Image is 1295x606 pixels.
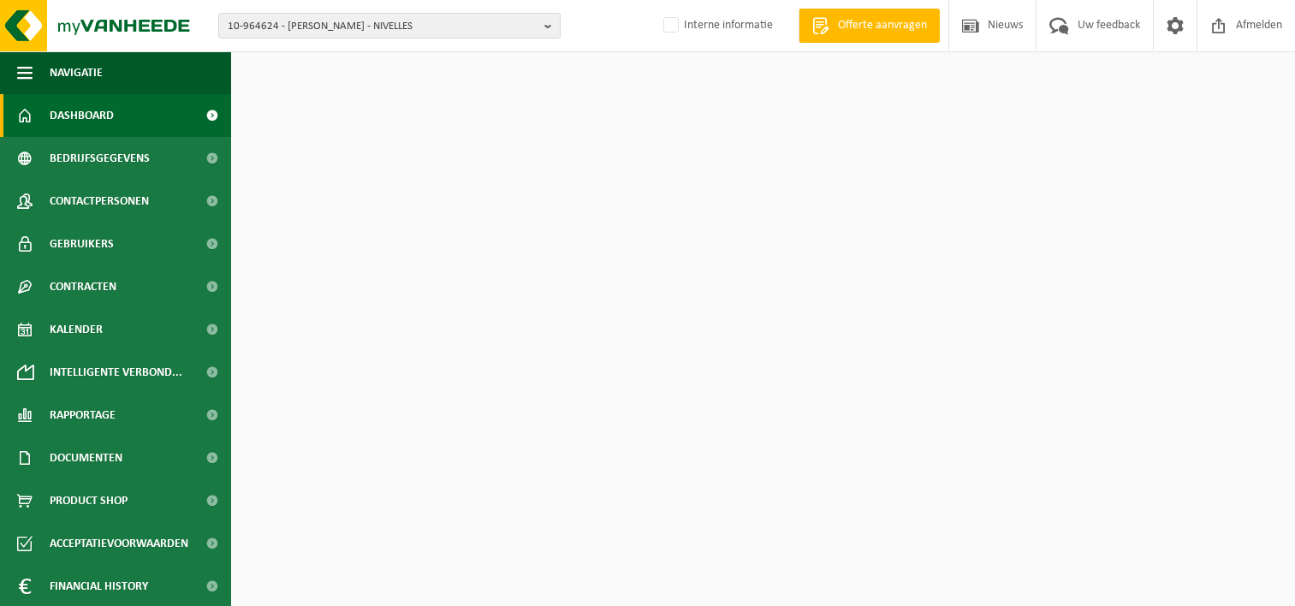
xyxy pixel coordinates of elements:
span: 10-964624 - [PERSON_NAME] - NIVELLES [228,14,538,39]
label: Interne informatie [660,13,773,39]
span: Documenten [50,437,122,479]
button: 10-964624 - [PERSON_NAME] - NIVELLES [218,13,561,39]
span: Contracten [50,265,116,308]
span: Dashboard [50,94,114,137]
span: Product Shop [50,479,128,522]
span: Offerte aanvragen [834,17,931,34]
span: Rapportage [50,394,116,437]
span: Contactpersonen [50,180,149,223]
span: Gebruikers [50,223,114,265]
a: Offerte aanvragen [799,9,940,43]
span: Kalender [50,308,103,351]
span: Navigatie [50,51,103,94]
span: Bedrijfsgegevens [50,137,150,180]
span: Acceptatievoorwaarden [50,522,188,565]
span: Intelligente verbond... [50,351,182,394]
